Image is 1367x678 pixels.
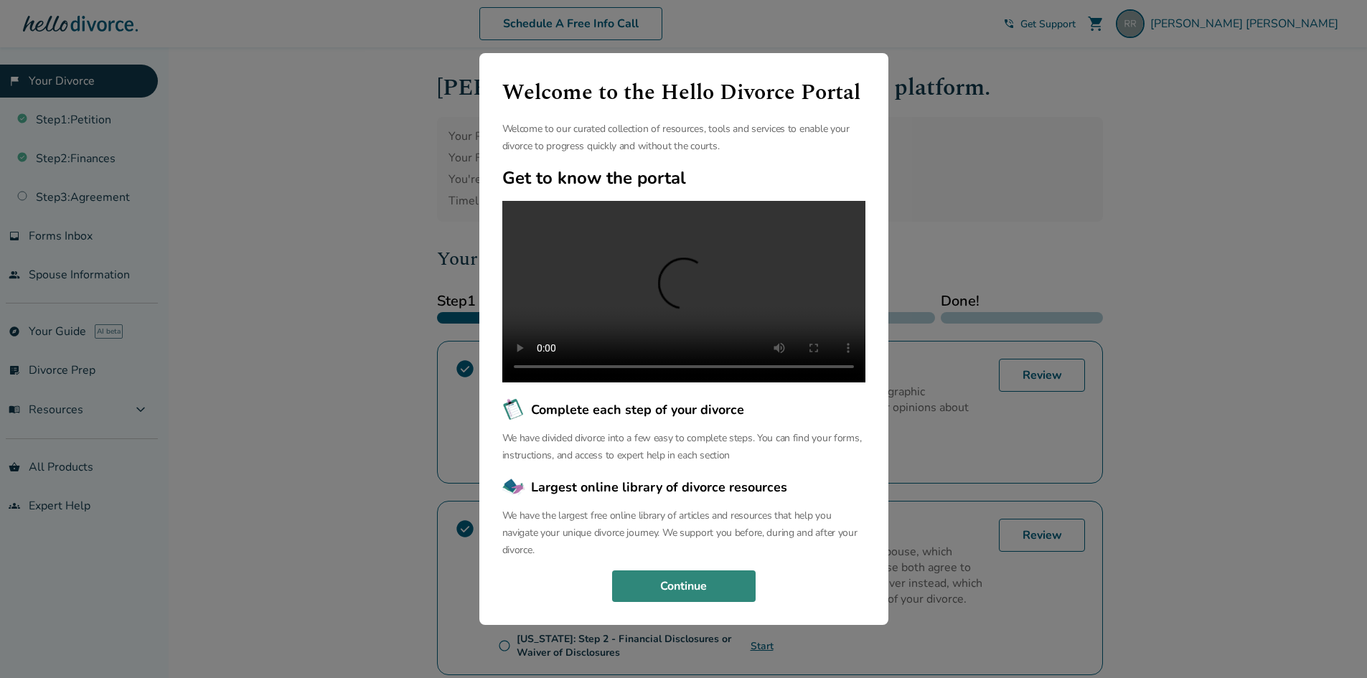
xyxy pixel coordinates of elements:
h2: Get to know the portal [502,166,865,189]
p: We have the largest free online library of articles and resources that help you navigate your uni... [502,507,865,559]
span: Largest online library of divorce resources [531,478,787,496]
button: Continue [612,570,756,602]
iframe: Chat Widget [1295,609,1367,678]
img: Complete each step of your divorce [502,398,525,421]
p: We have divided divorce into a few easy to complete steps. You can find your forms, instructions,... [502,430,865,464]
span: Complete each step of your divorce [531,400,744,419]
p: Welcome to our curated collection of resources, tools and services to enable your divorce to prog... [502,121,865,155]
img: Largest online library of divorce resources [502,476,525,499]
h1: Welcome to the Hello Divorce Portal [502,76,865,109]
